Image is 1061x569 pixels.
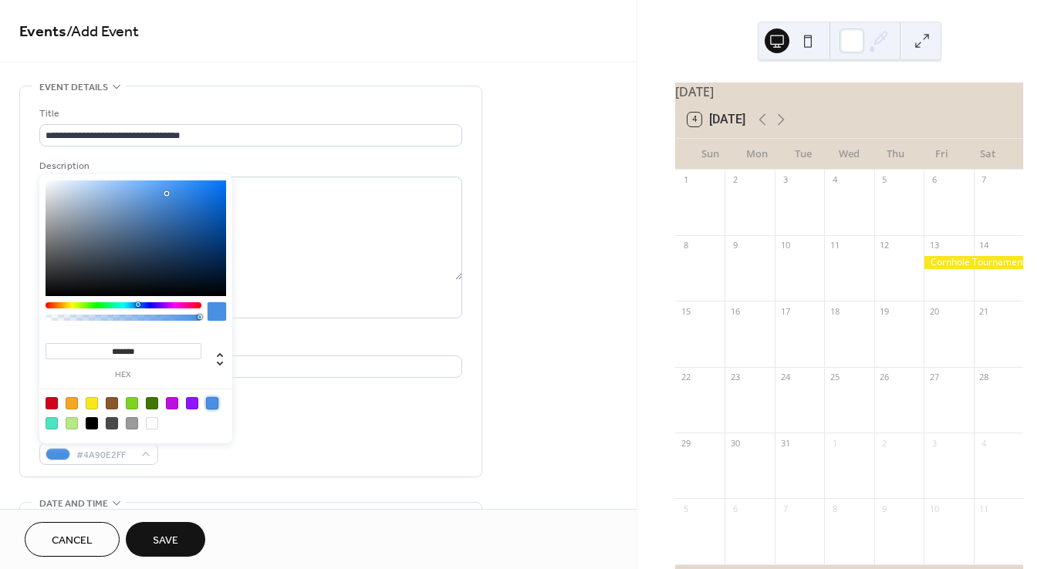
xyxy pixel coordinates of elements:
[829,503,840,514] div: 8
[879,174,890,186] div: 5
[779,503,791,514] div: 7
[978,240,990,251] div: 14
[126,522,205,557] button: Save
[729,240,741,251] div: 9
[928,240,940,251] div: 13
[729,174,741,186] div: 2
[39,496,108,512] span: Date and time
[66,397,78,409] div: #F5A623
[688,139,734,170] div: Sun
[928,372,940,383] div: 27
[680,437,691,449] div: 29
[46,371,201,379] label: hex
[46,397,58,409] div: #D0021B
[879,240,890,251] div: 12
[186,397,198,409] div: #9013FE
[779,437,791,449] div: 31
[779,305,791,317] div: 17
[879,372,890,383] div: 26
[780,139,826,170] div: Tue
[734,139,780,170] div: Mon
[675,82,1023,101] div: [DATE]
[52,533,93,549] span: Cancel
[206,397,218,409] div: #4A90E2
[729,503,741,514] div: 6
[965,139,1011,170] div: Sat
[106,417,118,429] div: #4A4A4A
[680,503,691,514] div: 5
[39,158,459,174] div: Description
[729,437,741,449] div: 30
[978,372,990,383] div: 28
[39,106,459,122] div: Title
[66,17,139,47] span: / Add Event
[779,174,791,186] div: 3
[829,240,840,251] div: 11
[978,437,990,449] div: 4
[978,174,990,186] div: 7
[39,79,108,96] span: Event details
[146,397,158,409] div: #417505
[879,305,890,317] div: 19
[879,503,890,514] div: 9
[153,533,178,549] span: Save
[978,305,990,317] div: 21
[76,447,133,463] span: #4A90E2FF
[166,397,178,409] div: #BD10E0
[106,397,118,409] div: #8B572A
[924,256,1023,269] div: Cornhole Tournament
[872,139,918,170] div: Thu
[928,437,940,449] div: 3
[66,417,78,429] div: #B8E986
[928,305,940,317] div: 20
[25,522,120,557] button: Cancel
[779,372,791,383] div: 24
[829,437,840,449] div: 1
[680,305,691,317] div: 15
[680,174,691,186] div: 1
[826,139,873,170] div: Wed
[918,139,965,170] div: Fri
[39,337,459,353] div: Location
[829,305,840,317] div: 18
[829,372,840,383] div: 25
[680,372,691,383] div: 22
[86,397,98,409] div: #F8E71C
[126,397,138,409] div: #7ED321
[829,174,840,186] div: 4
[928,503,940,514] div: 10
[729,372,741,383] div: 23
[928,174,940,186] div: 6
[779,240,791,251] div: 10
[86,417,98,429] div: #000000
[126,417,138,429] div: #9B9B9B
[879,437,890,449] div: 2
[729,305,741,317] div: 16
[682,109,751,130] button: 4[DATE]
[19,17,66,47] a: Events
[680,240,691,251] div: 8
[978,503,990,514] div: 11
[146,417,158,429] div: #FFFFFF
[46,417,58,429] div: #50E3C2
